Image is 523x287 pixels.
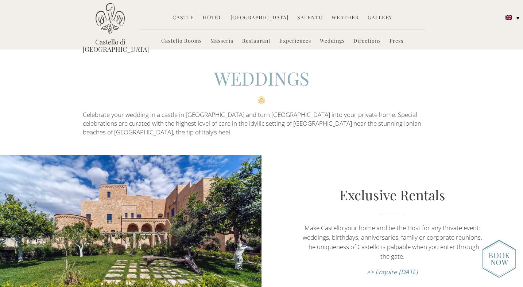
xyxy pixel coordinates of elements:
[96,3,125,34] img: Castello di Ugento
[332,14,359,22] a: Weather
[367,268,418,276] a: >> Enquire [DATE]
[390,37,403,46] a: Press
[483,240,516,278] img: enquire_today_weddings_page.png
[353,37,381,46] a: Directions
[83,66,440,104] h2: WEDDINGS
[340,186,445,204] a: Exclusive Rentals
[203,14,222,22] a: Hotel
[279,37,311,46] a: Experiences
[83,38,137,53] a: Castello di [GEOGRAPHIC_DATA]
[230,14,288,22] a: [GEOGRAPHIC_DATA]
[210,37,233,46] a: Masseria
[173,14,194,22] a: Castle
[505,15,512,20] img: English
[320,37,345,46] a: Weddings
[297,14,323,22] a: Salento
[483,240,516,278] img: new-booknow.png
[161,37,202,46] a: Castello Rooms
[368,14,392,22] a: Gallery
[301,223,484,261] p: Make Castello your home and be the Host for any Private event: weddings, birthdays, anniversaries...
[83,110,440,137] p: Celebrate your wedding in a castle in [GEOGRAPHIC_DATA] and turn [GEOGRAPHIC_DATA] into your priv...
[242,37,271,46] a: Restaurant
